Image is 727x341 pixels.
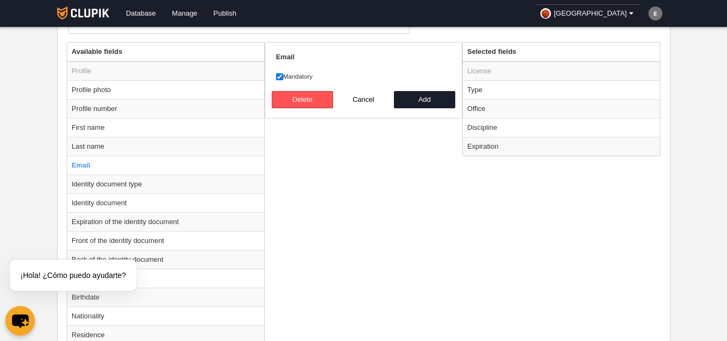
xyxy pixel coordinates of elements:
img: c2l6ZT0zMHgzMCZmcz05JnRleHQ9RSZiZz03NTc1NzU%3D.png [648,6,662,20]
td: Back of the identity document [67,250,264,269]
button: chat-button [5,306,35,336]
td: Birthdate [67,288,264,307]
td: Profile [67,61,264,81]
td: Expiration of the identity document [67,212,264,231]
label: Mandatory [276,72,451,81]
td: Office [463,99,660,118]
td: Front of the identity document [67,231,264,250]
td: Type [463,80,660,99]
td: Gender [67,269,264,288]
td: First name [67,118,264,137]
input: Mandatory [276,73,283,80]
td: Profile number [67,99,264,118]
img: OaA5tAs6a7jT.30x30.jpg [540,8,551,19]
strong: Email [276,53,295,61]
button: Cancel [333,91,394,108]
button: Delete [272,91,333,108]
td: Discipline [463,118,660,137]
td: Profile photo [67,80,264,99]
img: Clupik [57,6,109,19]
th: Selected fields [463,43,660,61]
td: Nationality [67,307,264,325]
span: [GEOGRAPHIC_DATA] [554,8,626,19]
td: Identity document [67,193,264,212]
button: Add [394,91,455,108]
div: ¡Hola! ¿Cómo puedo ayudarte? [10,260,137,291]
td: Last name [67,137,264,156]
td: Email [67,156,264,175]
td: Identity document type [67,175,264,193]
td: License [463,61,660,81]
th: Available fields [67,43,264,61]
td: Expiration [463,137,660,156]
a: [GEOGRAPHIC_DATA] [536,4,640,23]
